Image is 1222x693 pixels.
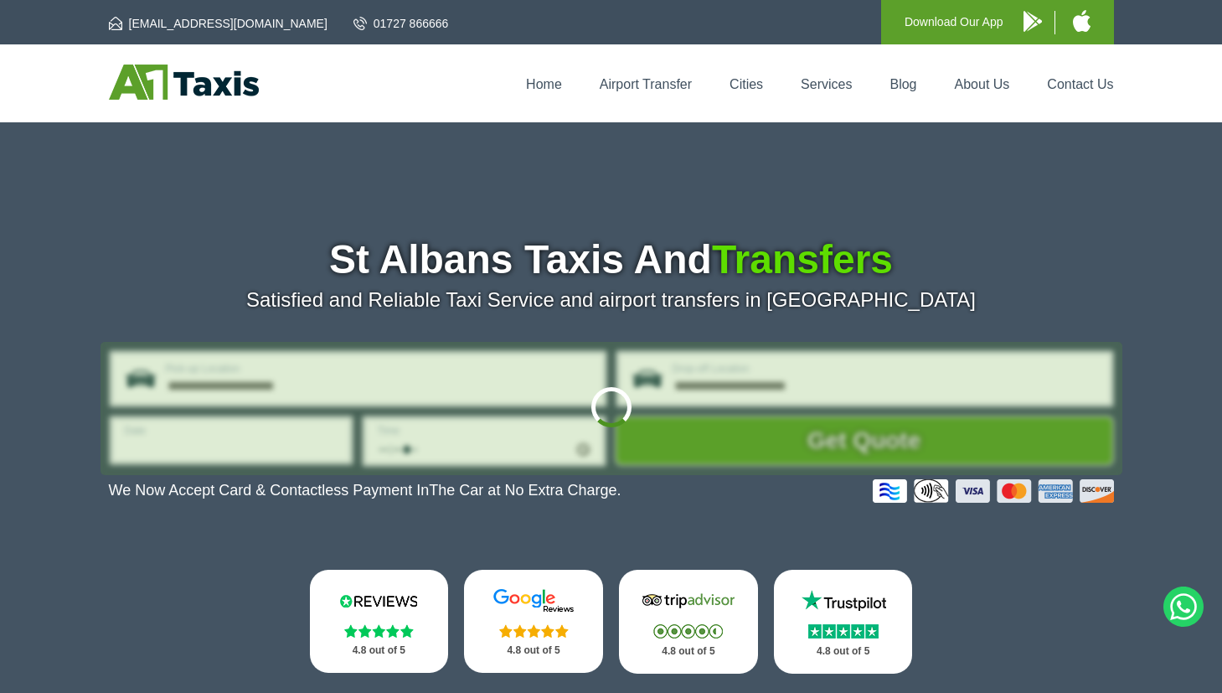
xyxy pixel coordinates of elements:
p: 4.8 out of 5 [328,640,431,661]
a: Services [801,77,852,91]
a: Trustpilot Stars 4.8 out of 5 [774,570,913,674]
span: Transfers [712,237,893,282]
img: Stars [344,624,414,638]
p: We Now Accept Card & Contactless Payment In [109,482,621,499]
img: Stars [499,624,569,638]
img: Credit And Debit Cards [873,479,1114,503]
h1: St Albans Taxis And [109,240,1114,280]
a: Contact Us [1047,77,1113,91]
img: Stars [653,624,723,639]
a: Cities [730,77,763,91]
img: A1 Taxis Android App [1023,11,1042,32]
img: Google [483,588,584,613]
img: Stars [808,624,879,639]
a: Blog [889,77,916,91]
p: 4.8 out of 5 [637,641,740,662]
a: Home [526,77,562,91]
a: Airport Transfer [600,77,692,91]
img: Trustpilot [793,588,894,613]
a: Reviews.io Stars 4.8 out of 5 [310,570,449,673]
p: Download Our App [905,12,1003,33]
img: Tripadvisor [638,588,739,613]
img: A1 Taxis St Albans LTD [109,65,259,100]
a: Google Stars 4.8 out of 5 [464,570,603,673]
a: 01727 866666 [353,15,449,32]
p: Satisfied and Reliable Taxi Service and airport transfers in [GEOGRAPHIC_DATA] [109,288,1114,312]
span: The Car at No Extra Charge. [429,482,621,499]
p: 4.8 out of 5 [792,641,895,662]
img: A1 Taxis iPhone App [1073,10,1091,32]
img: Reviews.io [328,588,429,613]
a: [EMAIL_ADDRESS][DOMAIN_NAME] [109,15,327,32]
a: Tripadvisor Stars 4.8 out of 5 [619,570,758,674]
a: About Us [955,77,1010,91]
p: 4.8 out of 5 [482,640,585,661]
